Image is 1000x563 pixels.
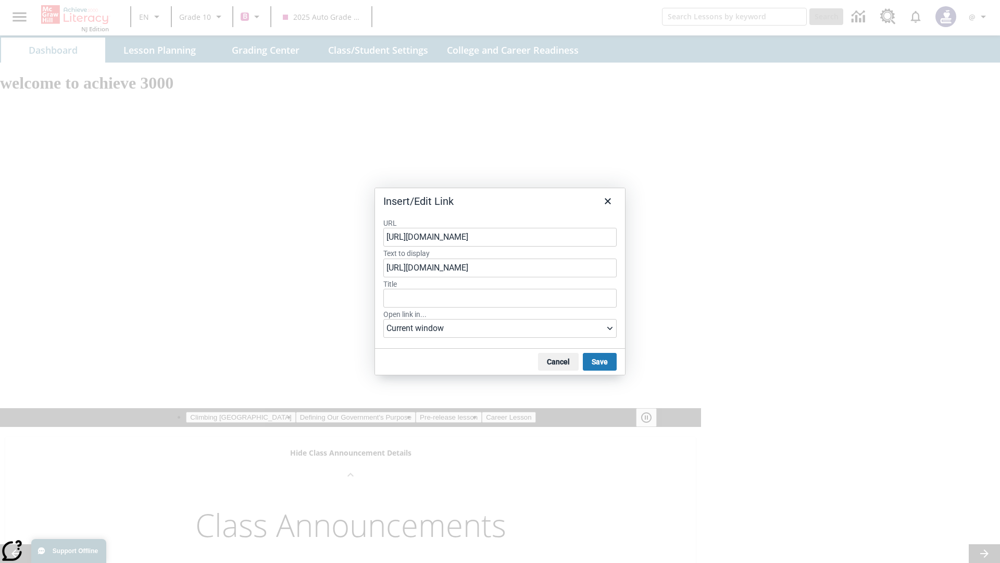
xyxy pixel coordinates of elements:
[8,8,395,20] body: Maximum 600 characters Press Escape to exit toolbar Press Alt + F10 to reach toolbar
[383,218,617,228] label: URL
[599,192,617,210] button: Close
[383,279,617,289] label: Title
[383,310,617,319] label: Open link in...
[583,353,617,371] button: Save
[383,194,454,208] div: Insert/Edit Link
[538,353,579,371] button: Cancel
[383,249,617,258] label: Text to display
